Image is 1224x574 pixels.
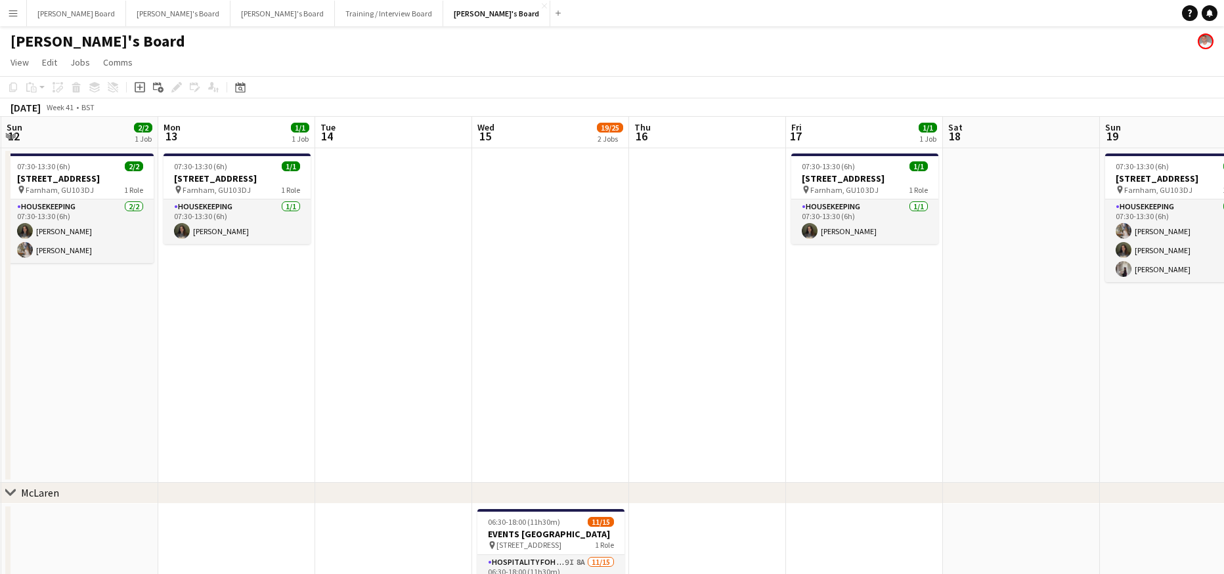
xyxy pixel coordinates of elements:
[42,56,57,68] span: Edit
[488,517,560,527] span: 06:30-18:00 (11h30m)
[17,161,70,171] span: 07:30-13:30 (6h)
[11,101,41,114] div: [DATE]
[43,102,76,112] span: Week 41
[5,129,22,144] span: 12
[70,56,90,68] span: Jobs
[335,1,443,26] button: Training / Interview Board
[320,121,336,133] span: Tue
[27,1,126,26] button: [PERSON_NAME] Board
[291,123,309,133] span: 1/1
[1198,33,1213,49] app-user-avatar: Jakub Zalibor
[162,129,181,144] span: 13
[477,528,624,540] h3: EVENTS [GEOGRAPHIC_DATA]
[1103,129,1121,144] span: 19
[26,185,94,195] span: Farnham, GU10 3DJ
[103,56,133,68] span: Comms
[174,161,227,171] span: 07:30-13:30 (6h)
[164,173,311,184] h3: [STREET_ADDRESS]
[443,1,550,26] button: [PERSON_NAME]'s Board
[65,54,95,71] a: Jobs
[21,486,59,499] div: McLaren
[282,161,300,171] span: 1/1
[909,161,928,171] span: 1/1
[791,121,802,133] span: Fri
[318,129,336,144] span: 14
[791,154,938,244] app-job-card: 07:30-13:30 (6h)1/1[STREET_ADDRESS] Farnham, GU10 3DJ1 RoleHousekeeping1/107:30-13:30 (6h)[PERSON...
[124,185,143,195] span: 1 Role
[37,54,62,71] a: Edit
[183,185,251,195] span: Farnham, GU10 3DJ
[281,185,300,195] span: 1 Role
[7,199,154,263] app-card-role: Housekeeping2/207:30-13:30 (6h)[PERSON_NAME][PERSON_NAME]
[11,56,29,68] span: View
[919,134,936,144] div: 1 Job
[164,121,181,133] span: Mon
[477,121,494,133] span: Wed
[135,134,152,144] div: 1 Job
[475,129,494,144] span: 15
[81,102,95,112] div: BST
[7,154,154,263] app-job-card: 07:30-13:30 (6h)2/2[STREET_ADDRESS] Farnham, GU10 3DJ1 RoleHousekeeping2/207:30-13:30 (6h)[PERSON...
[909,185,928,195] span: 1 Role
[597,123,623,133] span: 19/25
[5,54,34,71] a: View
[230,1,335,26] button: [PERSON_NAME]'s Board
[810,185,879,195] span: Farnham, GU10 3DJ
[7,173,154,184] h3: [STREET_ADDRESS]
[598,134,623,144] div: 2 Jobs
[632,129,651,144] span: 16
[791,173,938,184] h3: [STREET_ADDRESS]
[126,1,230,26] button: [PERSON_NAME]'s Board
[802,161,855,171] span: 07:30-13:30 (6h)
[588,517,614,527] span: 11/15
[7,121,22,133] span: Sun
[791,199,938,244] app-card-role: Housekeeping1/107:30-13:30 (6h)[PERSON_NAME]
[98,54,138,71] a: Comms
[1105,121,1121,133] span: Sun
[125,161,143,171] span: 2/2
[134,123,152,133] span: 2/2
[1124,185,1192,195] span: Farnham, GU10 3DJ
[164,154,311,244] app-job-card: 07:30-13:30 (6h)1/1[STREET_ADDRESS] Farnham, GU10 3DJ1 RoleHousekeeping1/107:30-13:30 (6h)[PERSON...
[11,31,185,51] h1: [PERSON_NAME]'s Board
[789,129,802,144] span: 17
[595,540,614,550] span: 1 Role
[164,199,311,244] app-card-role: Housekeeping1/107:30-13:30 (6h)[PERSON_NAME]
[946,129,963,144] span: 18
[634,121,651,133] span: Thu
[919,123,937,133] span: 1/1
[1116,161,1169,171] span: 07:30-13:30 (6h)
[292,134,309,144] div: 1 Job
[496,540,561,550] span: [STREET_ADDRESS]
[948,121,963,133] span: Sat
